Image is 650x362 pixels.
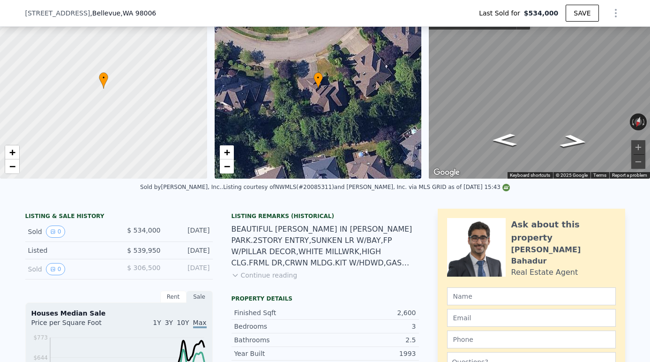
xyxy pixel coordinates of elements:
[127,264,160,271] span: $ 306,500
[9,160,15,172] span: −
[127,226,160,234] span: $ 534,000
[25,8,90,18] span: [STREET_ADDRESS]
[479,8,524,18] span: Last Sold for
[631,140,645,154] button: Zoom in
[632,113,644,131] button: Reset the view
[168,226,210,238] div: [DATE]
[631,155,645,169] button: Zoom out
[234,335,325,345] div: Bathrooms
[232,271,298,280] button: Continue reading
[177,319,189,326] span: 10Y
[232,224,419,269] div: BEAUTIFUL [PERSON_NAME] IN [PERSON_NAME] PARK.2STORY ENTRY,SUNKEN LR W/BAY,FP W/PILLAR DECOR,WHIT...
[165,319,173,326] span: 3Y
[325,322,416,331] div: 3
[224,146,230,158] span: +
[612,173,647,178] a: Report a problem
[593,173,606,178] a: Terms (opens in new tab)
[511,218,616,244] div: Ask about this property
[127,247,160,254] span: $ 539,950
[482,130,528,149] path: Go Northeast, 167th Pl SE
[447,309,616,327] input: Email
[510,172,550,179] button: Keyboard shortcuts
[33,334,48,341] tspan: $773
[153,319,161,326] span: 1Y
[566,5,598,22] button: SAVE
[99,72,108,89] div: •
[90,8,156,18] span: , Bellevue
[31,309,207,318] div: Houses Median Sale
[220,145,234,159] a: Zoom in
[160,291,187,303] div: Rent
[556,173,588,178] span: © 2025 Google
[314,74,323,82] span: •
[193,319,207,328] span: Max
[140,184,223,190] div: Sold by [PERSON_NAME], Inc. .
[28,246,112,255] div: Listed
[46,263,66,275] button: View historical data
[5,159,19,173] a: Zoom out
[224,160,230,172] span: −
[234,322,325,331] div: Bedrooms
[447,331,616,348] input: Phone
[223,184,510,190] div: Listing courtesy of NWMLS (#20085311) and [PERSON_NAME], Inc. via MLS GRID as of [DATE] 15:43
[232,295,419,302] div: Property details
[99,74,108,82] span: •
[502,184,510,191] img: NWMLS Logo
[46,226,66,238] button: View historical data
[524,8,559,18] span: $534,000
[630,113,635,130] button: Rotate counterclockwise
[325,335,416,345] div: 2.5
[232,212,419,220] div: Listing Remarks (Historical)
[9,146,15,158] span: +
[314,72,323,89] div: •
[187,291,213,303] div: Sale
[548,131,600,151] path: Go West, 167th Pl SE
[168,246,210,255] div: [DATE]
[431,166,462,179] a: Open this area in Google Maps (opens a new window)
[234,308,325,317] div: Finished Sqft
[447,287,616,305] input: Name
[28,263,112,275] div: Sold
[325,308,416,317] div: 2,600
[606,4,625,23] button: Show Options
[511,244,616,267] div: [PERSON_NAME] Bahadur
[168,263,210,275] div: [DATE]
[431,166,462,179] img: Google
[120,9,156,17] span: , WA 98006
[234,349,325,358] div: Year Built
[642,113,647,130] button: Rotate clockwise
[5,145,19,159] a: Zoom in
[511,267,578,278] div: Real Estate Agent
[31,318,119,333] div: Price per Square Foot
[325,349,416,358] div: 1993
[28,226,112,238] div: Sold
[220,159,234,173] a: Zoom out
[25,212,213,222] div: LISTING & SALE HISTORY
[33,354,48,361] tspan: $644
